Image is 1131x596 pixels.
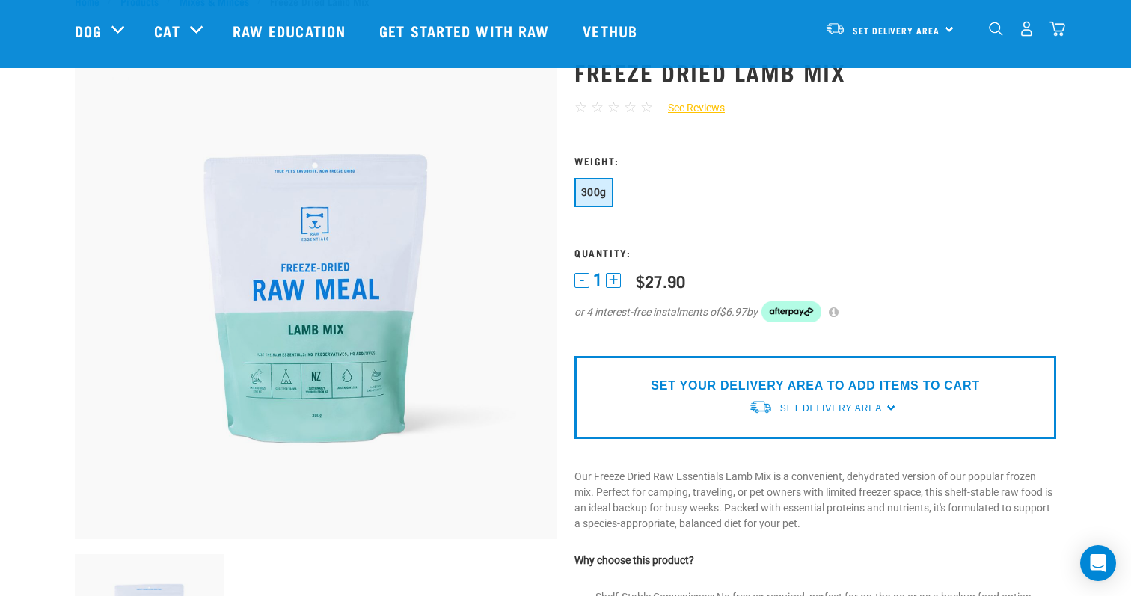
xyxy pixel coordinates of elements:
a: Dog [75,19,102,42]
img: van-moving.png [825,22,845,35]
a: Get started with Raw [364,1,568,61]
img: van-moving.png [749,399,773,415]
p: Our Freeze Dried Raw Essentials Lamb Mix is a convenient, dehydrated version of our popular froze... [574,469,1056,532]
span: ☆ [574,99,587,116]
button: - [574,273,589,288]
span: ☆ [640,99,653,116]
a: See Reviews [653,100,725,116]
a: Cat [154,19,180,42]
img: RE Product Shoot 2023 Nov8677 [75,58,557,539]
a: Vethub [568,1,656,61]
button: + [606,273,621,288]
span: 1 [593,272,602,288]
a: Raw Education [218,1,364,61]
img: Afterpay [761,301,821,322]
h3: Quantity: [574,247,1056,258]
div: Open Intercom Messenger [1080,545,1116,581]
strong: Why choose this product? [574,554,694,566]
span: 300g [581,186,607,198]
span: $6.97 [720,304,747,320]
div: or 4 interest-free instalments of by [574,301,1056,322]
span: Set Delivery Area [780,403,882,414]
span: ☆ [607,99,620,116]
span: ☆ [624,99,637,116]
div: $27.90 [636,271,685,290]
h3: Weight: [574,155,1056,166]
span: Set Delivery Area [853,28,940,33]
button: 300g [574,178,613,207]
span: ☆ [591,99,604,116]
img: home-icon-1@2x.png [989,22,1003,36]
p: SET YOUR DELIVERY AREA TO ADD ITEMS TO CART [651,377,979,395]
img: user.png [1019,21,1035,37]
img: home-icon@2x.png [1049,21,1065,37]
h1: Freeze Dried Lamb Mix [574,58,1056,85]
